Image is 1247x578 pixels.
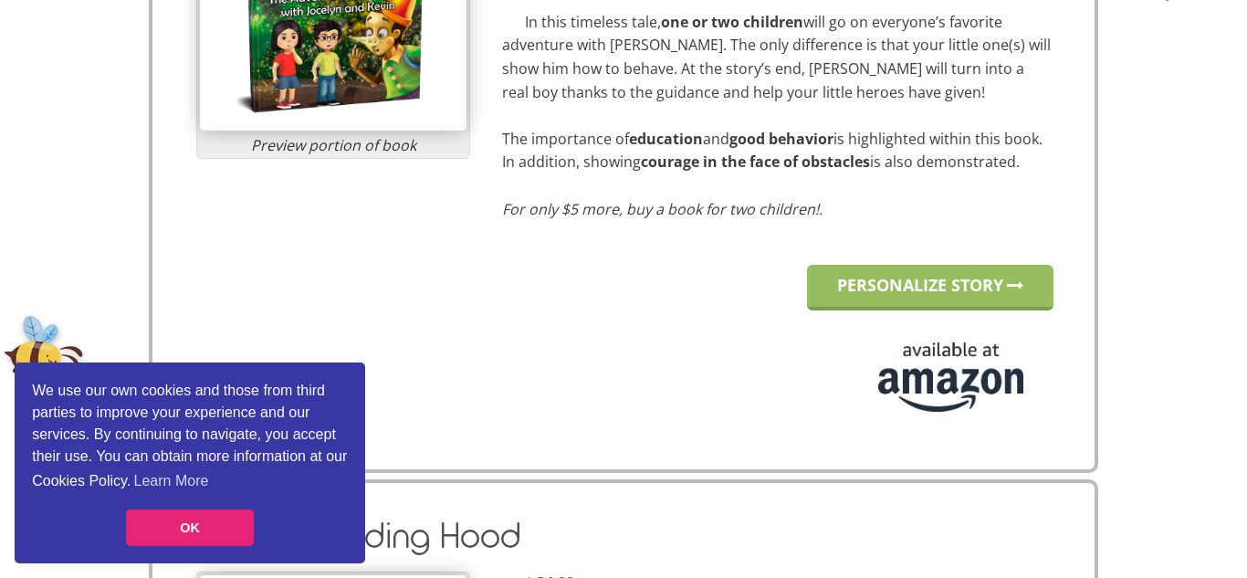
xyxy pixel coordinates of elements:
b: courage in the face of obstacles [641,152,870,172]
img: amazon-en.png [878,324,1023,412]
b: good behavior [729,129,833,149]
a: dismiss cookie message [126,510,254,546]
h2: Little Red Riding Hood [194,518,1053,554]
p: In this timeless tale, will go on everyone’s favorite adventure with [PERSON_NAME]. The only diff... [502,11,1053,221]
a: PERSONALIZE STORY [807,265,1053,310]
a: learn more about cookies [131,468,211,495]
div: cookieconsent [15,363,365,563]
span: We use our own cookies and those from third parties to improve your experience and our services. ... [32,380,348,495]
i: For only $5 more, buy a book for two children!. [502,199,823,219]
div: Preview portion of book [200,135,466,156]
b: education [629,129,703,149]
b: one or two children [661,12,803,32]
